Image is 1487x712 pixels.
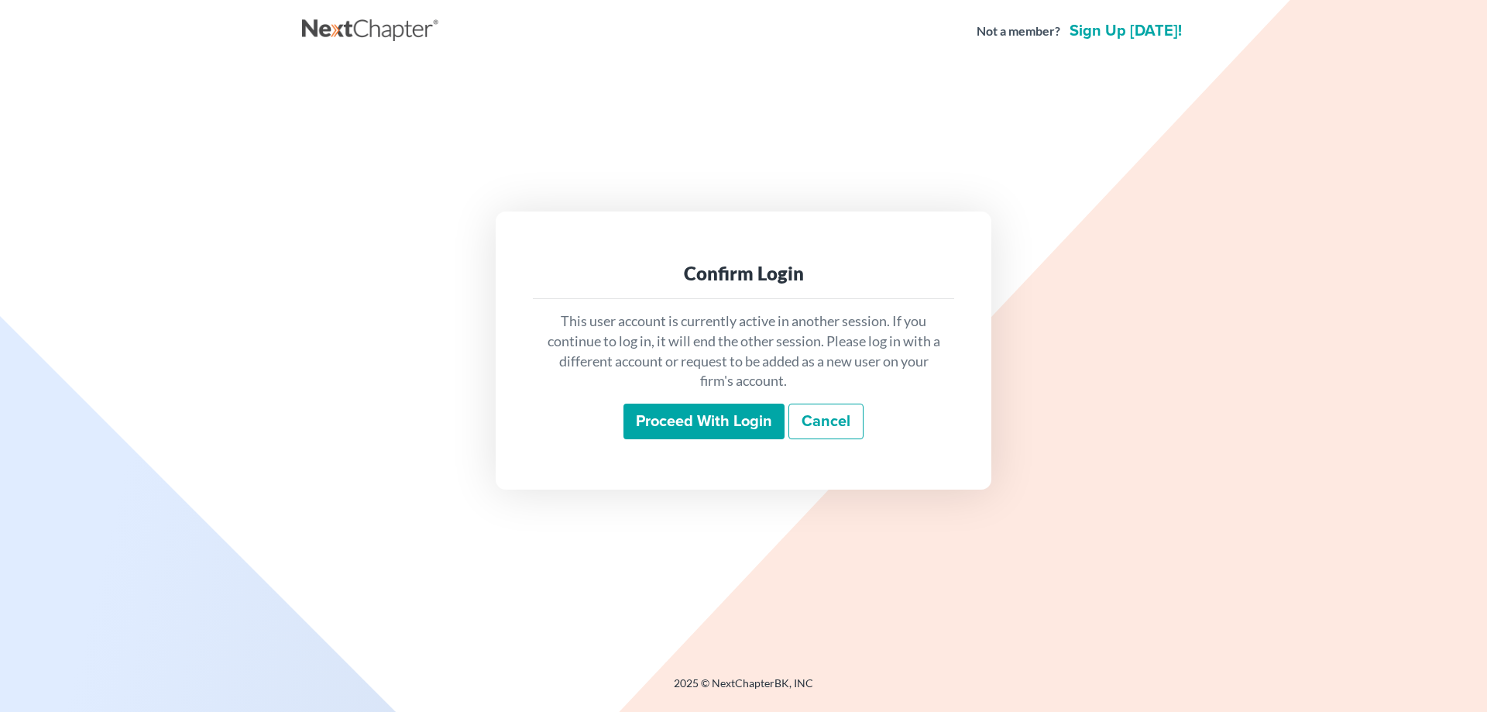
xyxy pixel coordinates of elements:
[545,311,942,391] p: This user account is currently active in another session. If you continue to log in, it will end ...
[302,676,1185,703] div: 2025 © NextChapterBK, INC
[977,22,1060,40] strong: Not a member?
[788,404,864,439] a: Cancel
[1066,23,1185,39] a: Sign up [DATE]!
[545,261,942,286] div: Confirm Login
[623,404,785,439] input: Proceed with login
